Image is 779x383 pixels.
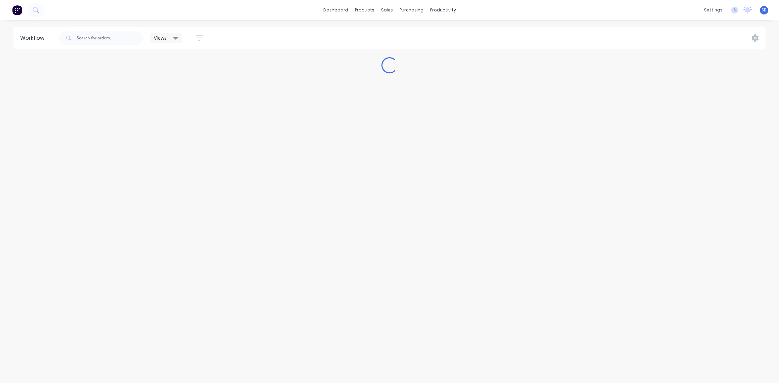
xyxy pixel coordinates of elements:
[396,5,427,15] div: purchasing
[320,5,352,15] a: dashboard
[20,34,48,42] div: Workflow
[378,5,396,15] div: sales
[701,5,726,15] div: settings
[12,5,22,15] img: Factory
[352,5,378,15] div: products
[77,31,143,45] input: Search for orders...
[762,7,767,13] span: SB
[154,34,167,41] span: Views
[427,5,459,15] div: productivity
